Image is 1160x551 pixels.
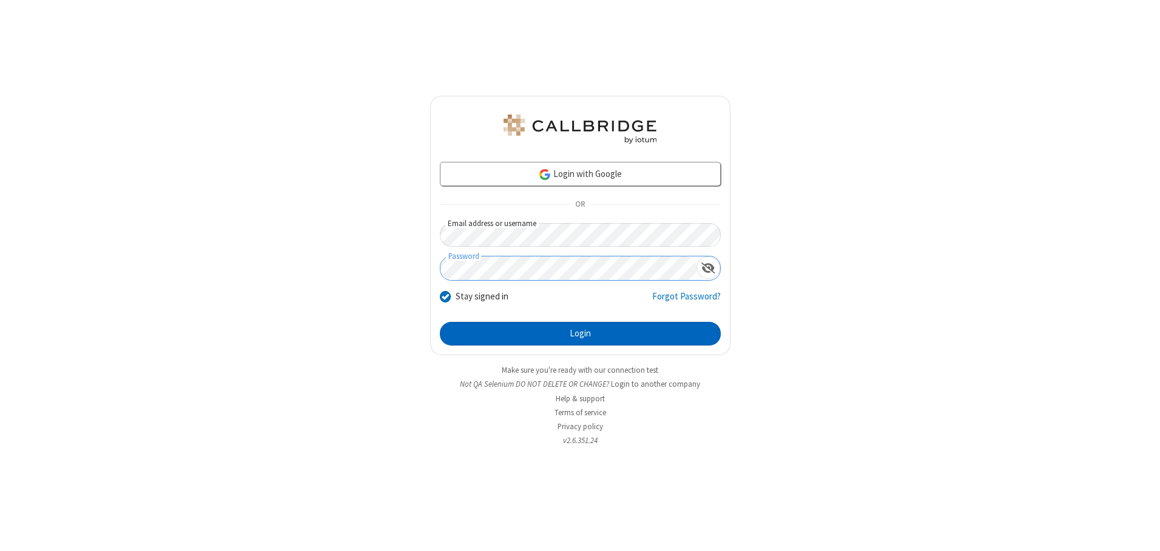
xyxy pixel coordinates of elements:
button: Login [440,322,721,346]
input: Password [440,256,696,280]
button: Login to another company [611,378,700,390]
img: google-icon.png [538,168,551,181]
li: Not QA Selenium DO NOT DELETE OR CHANGE? [430,378,730,390]
img: QA Selenium DO NOT DELETE OR CHANGE [501,115,659,144]
a: Privacy policy [558,421,603,432]
li: v2.6.351.24 [430,435,730,446]
span: OR [570,196,590,213]
label: Stay signed in [456,290,508,304]
div: Show password [696,256,720,279]
a: Terms of service [555,407,606,418]
a: Login with Google [440,162,721,186]
a: Forgot Password? [652,290,721,313]
a: Help & support [556,393,605,404]
input: Email address or username [440,223,721,247]
a: Make sure you're ready with our connection test [502,365,658,375]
